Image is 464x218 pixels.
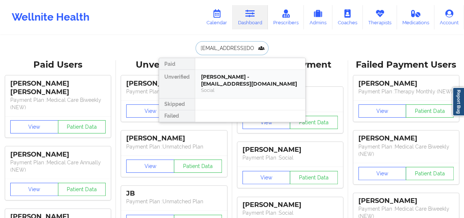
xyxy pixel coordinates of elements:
button: View [242,171,291,184]
p: Payment Plan : Medical Care Biweekly (NEW) [10,96,106,111]
button: View [358,167,406,180]
div: [PERSON_NAME] [126,134,222,143]
button: View [10,183,58,196]
div: [PERSON_NAME] [358,134,454,143]
a: Prescribers [268,5,304,29]
div: Paid [159,58,195,70]
button: View [126,104,174,118]
p: Payment Plan : Unmatched Plan [126,143,222,150]
button: View [242,116,291,129]
button: Patient Data [58,120,106,133]
div: Paid Users [5,59,111,71]
p: Payment Plan : Social [242,154,338,161]
div: Unverified [159,70,195,99]
button: Patient Data [174,160,222,173]
p: Payment Plan : Unmatched Plan [126,88,222,95]
div: [PERSON_NAME] [358,79,454,88]
a: Coaches [332,5,363,29]
p: Payment Plan : Medical Care Annually (NEW) [10,159,106,174]
div: Unverified Users [121,59,227,71]
a: Medications [397,5,435,29]
button: View [10,120,58,133]
button: View [358,104,406,118]
a: Admins [304,5,332,29]
div: [PERSON_NAME] [126,79,222,88]
div: [PERSON_NAME] [10,150,106,159]
p: Payment Plan : Social [242,209,338,217]
a: Report Bug [452,87,464,116]
button: Patient Data [406,167,454,180]
div: Social [201,87,299,93]
p: Payment Plan : Therapy Monthly (NEW) [358,88,454,95]
div: [PERSON_NAME] [242,201,338,209]
button: View [126,160,174,173]
div: [PERSON_NAME] [242,146,338,154]
button: Patient Data [290,116,338,129]
p: Payment Plan : Unmatched Plan [126,198,222,205]
button: Patient Data [58,183,106,196]
p: Payment Plan : Medical Care Biweekly (NEW) [358,143,454,158]
button: Patient Data [290,171,338,184]
div: Skipped [159,99,195,110]
div: [PERSON_NAME] [PERSON_NAME] [10,79,106,96]
a: Account [434,5,464,29]
div: [PERSON_NAME] - [EMAIL_ADDRESS][DOMAIN_NAME] [201,74,299,87]
div: Failed Payment Users [353,59,459,71]
a: Therapists [363,5,397,29]
a: Calendar [201,5,233,29]
div: [PERSON_NAME] [358,197,454,205]
div: JB [126,189,222,198]
a: Dashboard [233,5,268,29]
div: Failed [159,110,195,122]
button: Patient Data [406,104,454,118]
